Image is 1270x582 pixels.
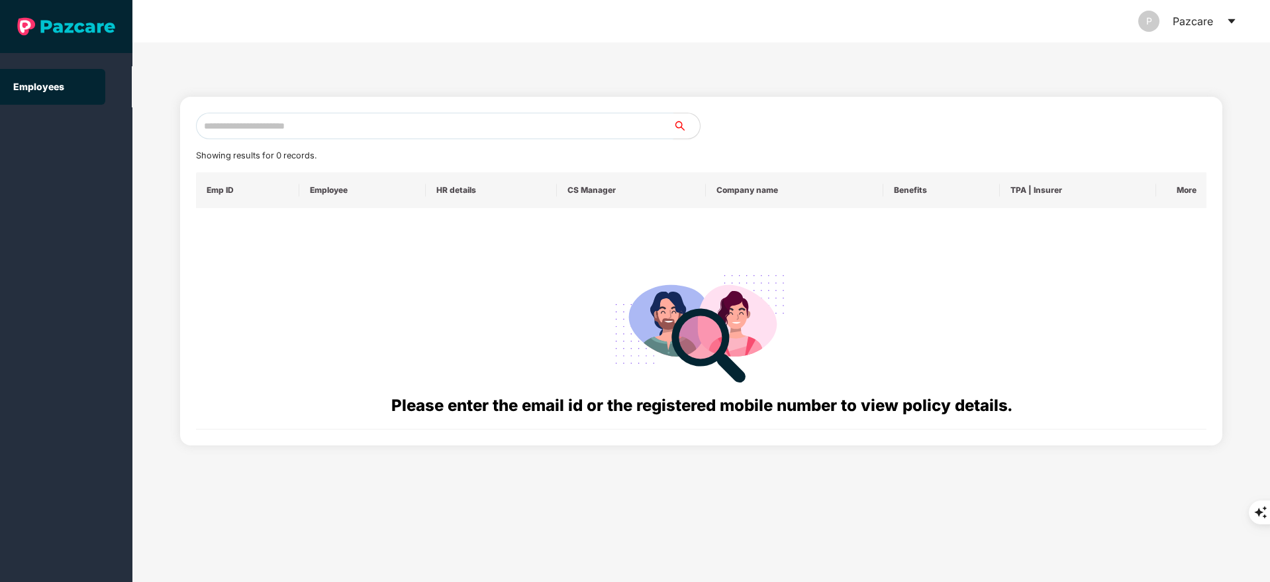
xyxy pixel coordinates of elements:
[13,81,64,92] a: Employees
[196,150,317,160] span: Showing results for 0 records.
[196,172,300,208] th: Emp ID
[426,172,556,208] th: HR details
[391,396,1012,415] span: Please enter the email id or the registered mobile number to view policy details.
[883,172,1000,208] th: Benefits
[673,121,700,131] span: search
[1000,172,1156,208] th: TPA | Insurer
[1146,11,1152,32] span: P
[673,113,701,139] button: search
[1156,172,1206,208] th: More
[706,172,883,208] th: Company name
[299,172,426,208] th: Employee
[606,259,797,393] img: svg+xml;base64,PHN2ZyB4bWxucz0iaHR0cDovL3d3dy53My5vcmcvMjAwMC9zdmciIHdpZHRoPSIyODgiIGhlaWdodD0iMj...
[1226,16,1237,27] span: caret-down
[557,172,706,208] th: CS Manager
